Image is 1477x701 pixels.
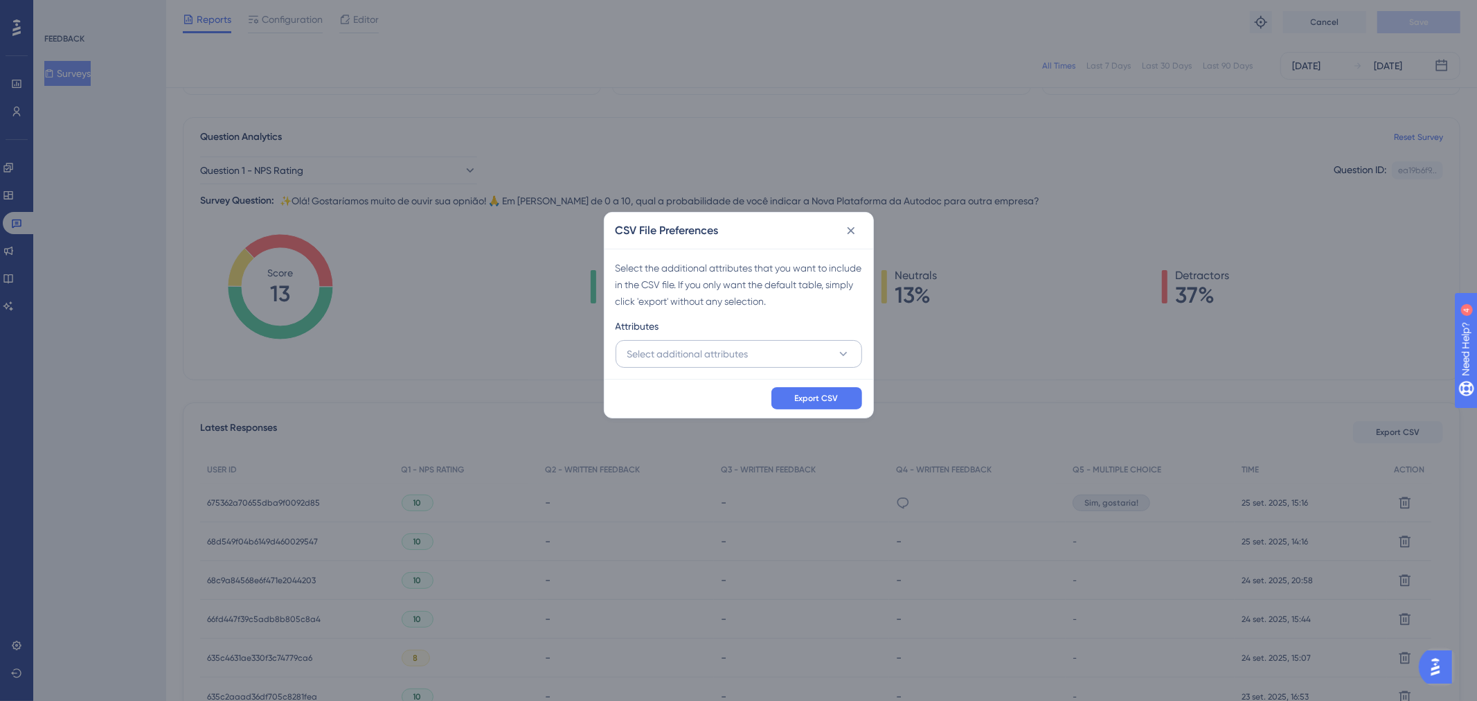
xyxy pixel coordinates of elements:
iframe: UserGuiding AI Assistant Launcher [1419,646,1460,688]
span: Export CSV [795,393,839,404]
div: Select the additional attributes that you want to include in the CSV file. If you only want the d... [616,260,862,310]
h2: CSV File Preferences [616,222,719,239]
span: Select additional attributes [627,346,749,362]
span: Need Help? [33,3,87,20]
span: Attributes [616,318,659,335]
div: 4 [96,7,100,18]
